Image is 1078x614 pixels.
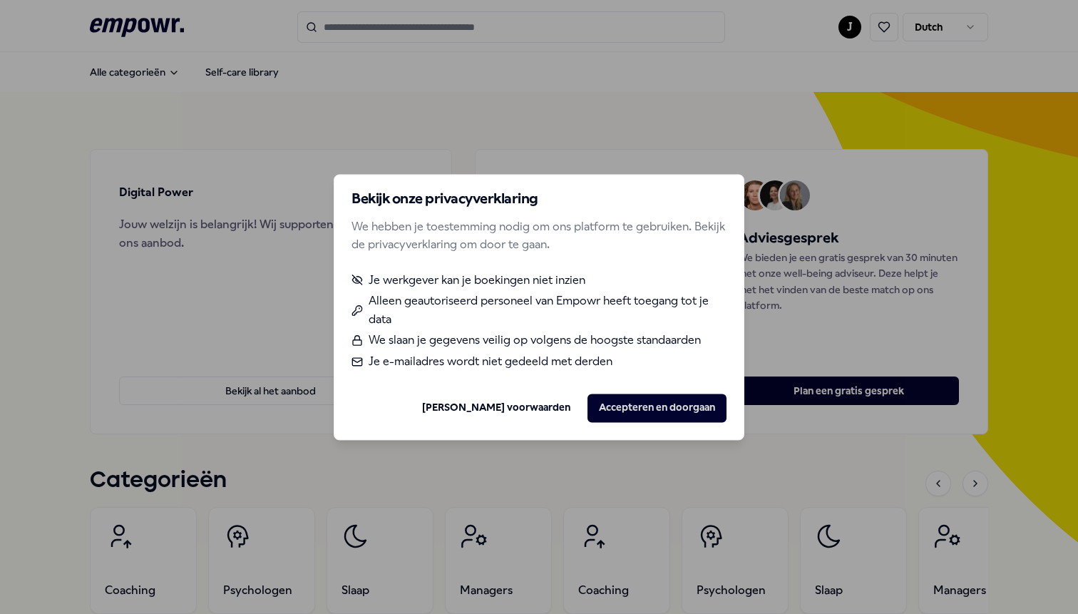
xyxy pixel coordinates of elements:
[411,394,582,422] button: [PERSON_NAME] voorwaarden
[351,218,727,254] p: We hebben je toestemming nodig om ons platform te gebruiken. Bekijk de privacyverklaring om door ...
[587,394,727,422] button: Accepteren en doorgaan
[351,352,727,371] li: Je e-mailadres wordt niet gedeeld met derden
[422,400,570,416] a: [PERSON_NAME] voorwaarden
[351,292,727,329] li: Alleen geautoriseerd personeel van Empowr heeft toegang tot je data
[351,192,727,206] h2: Bekijk onze privacyverklaring
[351,332,727,350] li: We slaan je gegevens veilig op volgens de hoogste standaarden
[351,271,727,290] li: Je werkgever kan je boekingen niet inzien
